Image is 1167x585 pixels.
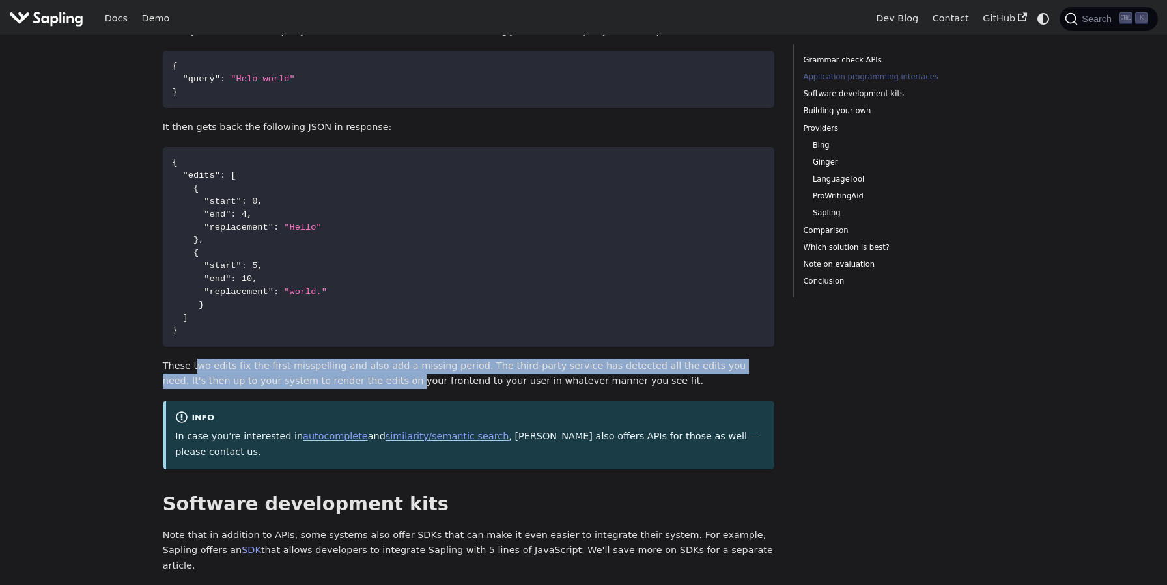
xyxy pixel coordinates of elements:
[804,258,980,271] a: Note on evaluation
[804,241,980,254] a: Which solution is best?
[193,235,199,245] span: }
[231,74,294,84] span: "Helo world"
[976,8,1033,29] a: GitHub
[199,300,204,310] span: }
[804,275,980,288] a: Conclusion
[242,274,252,284] span: 10
[231,274,236,284] span: :
[242,197,247,206] span: :
[813,207,976,219] a: Sapling
[257,197,262,206] span: ,
[172,157,177,167] span: {
[163,528,775,574] p: Note that in addition to APIs, some systems also offer SDKs that can make it even easier to integ...
[204,261,241,271] span: "start"
[247,210,252,219] span: ,
[804,122,980,135] a: Providers
[813,139,976,152] a: Bing
[242,210,247,219] span: 4
[175,429,765,460] p: In case you're interested in and , [PERSON_NAME] also offers APIs for those as well — please cont...
[135,8,176,29] a: Demo
[220,170,225,180] span: :
[284,287,327,297] span: "world."
[175,411,765,426] div: info
[242,261,247,271] span: :
[804,54,980,66] a: Grammar check APIs
[925,8,976,29] a: Contact
[204,274,231,284] span: "end"
[172,61,177,71] span: {
[1034,9,1053,28] button: Switch between dark and light mode (currently system mode)
[303,431,368,441] a: autocomplete
[231,170,236,180] span: [
[274,223,279,232] span: :
[98,8,135,29] a: Docs
[204,210,231,219] span: "end"
[386,431,509,441] a: similarity/semantic search
[172,325,177,335] span: }
[193,184,199,193] span: {
[869,8,925,29] a: Dev Blog
[183,313,188,323] span: ]
[172,87,177,97] span: }
[252,197,257,206] span: 0
[274,287,279,297] span: :
[163,359,775,390] p: These two edits fix the first misspelling and also add a missing period. The third-party service ...
[1078,14,1119,24] span: Search
[9,9,88,28] a: Sapling.ai
[220,74,225,84] span: :
[163,493,775,516] h2: Software development kits
[9,9,83,28] img: Sapling.ai
[804,224,980,237] a: Comparison
[204,287,274,297] span: "replacement"
[252,261,257,271] span: 5
[804,88,980,100] a: Software development kits
[183,74,220,84] span: "query"
[1135,12,1148,24] kbd: K
[804,105,980,117] a: Building your own
[813,173,976,185] a: LanguageTool
[804,71,980,83] a: Application programming interfaces
[284,223,321,232] span: "Hello"
[813,190,976,202] a: ProWritingAid
[204,197,241,206] span: "start"
[193,248,199,258] span: {
[163,120,775,135] p: It then gets back the following JSON in response:
[813,156,976,169] a: Ginger
[231,210,236,219] span: :
[199,235,204,245] span: ,
[252,274,257,284] span: ,
[204,223,274,232] span: "replacement"
[242,545,261,555] a: SDK
[1060,7,1157,31] button: Search (Ctrl+K)
[257,261,262,271] span: ,
[183,170,220,180] span: "edits"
